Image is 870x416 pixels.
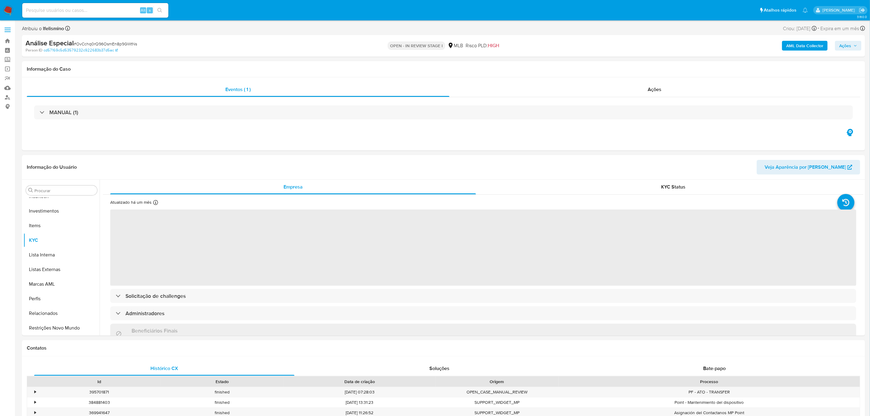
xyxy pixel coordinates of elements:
[23,204,100,218] button: Investimentos
[27,66,860,72] h1: Informação do Caso
[23,248,100,262] button: Lista Interna
[448,42,463,49] div: MLB
[765,160,846,175] span: Veja Aparência por [PERSON_NAME]
[661,183,686,190] span: KYC Status
[23,306,100,321] button: Relacionados
[34,410,36,416] div: •
[558,387,860,397] div: PF - ATO - TRANSFER
[125,293,186,299] h3: Solicitação de challenges
[488,42,499,49] span: HIGH
[125,310,164,317] h3: Administradores
[26,38,74,48] b: Análise Especial
[23,262,100,277] button: Listas Externas
[23,291,100,306] button: Perfis
[26,48,42,53] b: Person ID
[38,387,161,397] div: 395701871
[821,25,859,32] span: Expira em um mês
[34,105,853,119] div: MANUAL (1)
[22,25,64,32] span: Atribuiu o
[110,210,856,286] span: ‌
[435,387,558,397] div: OPEN_CASE_MANUAL_REVIEW
[786,41,823,51] b: AML Data Collector
[165,379,280,385] div: Estado
[388,41,445,50] p: OPEN - IN REVIEW STAGE I
[150,365,178,372] span: Histórico CX
[23,277,100,291] button: Marcas AML
[764,7,797,13] span: Atalhos rápidos
[440,379,554,385] div: Origem
[859,7,865,13] a: Sair
[28,188,33,193] button: Procurar
[161,387,284,397] div: finished
[466,42,499,49] span: Risco PLD:
[835,41,861,51] button: Ações
[110,199,152,205] p: Atualizado há um mês
[49,109,78,116] h3: MANUAL (1)
[110,306,856,320] div: Administradores
[648,86,662,93] span: Ações
[783,24,817,33] div: Criou: [DATE]
[288,379,431,385] div: Data de criação
[558,397,860,407] div: Point - Mantenimiento del dispositivo
[27,164,77,170] h1: Informação do Usuário
[153,6,166,15] button: search-icon
[34,389,36,395] div: •
[161,397,284,407] div: finished
[23,218,100,233] button: Items
[23,321,100,335] button: Restrições Novo Mundo
[757,160,860,175] button: Veja Aparência por [PERSON_NAME]
[42,25,64,32] b: lfelismino
[284,387,435,397] div: [DATE] 07:28:03
[34,188,95,193] input: Procurar
[149,7,151,13] span: s
[34,400,36,405] div: •
[132,334,178,340] p: Sem dados
[803,8,808,13] a: Notificações
[429,365,449,372] span: Soluções
[74,41,137,47] span: # OvCchq0rQ96OsmEn8p9GWtNs
[132,327,178,334] h3: Beneficiários Finais
[27,345,860,351] h1: Contatos
[42,379,157,385] div: Id
[818,24,819,33] span: -
[44,48,118,53] a: cd57169c5d53579232c922683b37d5ac
[141,7,146,13] span: Alt
[225,86,251,93] span: Eventos ( 1 )
[284,183,303,190] span: Empresa
[284,397,435,407] div: [DATE] 13:31:23
[435,397,558,407] div: SUPPORT_WIDGET_MP
[110,324,856,344] div: Beneficiários FinaisSem dados
[839,41,851,51] span: Ações
[782,41,828,51] button: AML Data Collector
[38,397,161,407] div: 384881403
[703,365,726,372] span: Bate-papo
[22,6,168,14] input: Pesquise usuários ou casos...
[563,379,856,385] div: Processo
[23,233,100,248] button: KYC
[110,289,856,303] div: Solicitação de challenges
[822,7,857,13] p: laisa.felismino@mercadolivre.com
